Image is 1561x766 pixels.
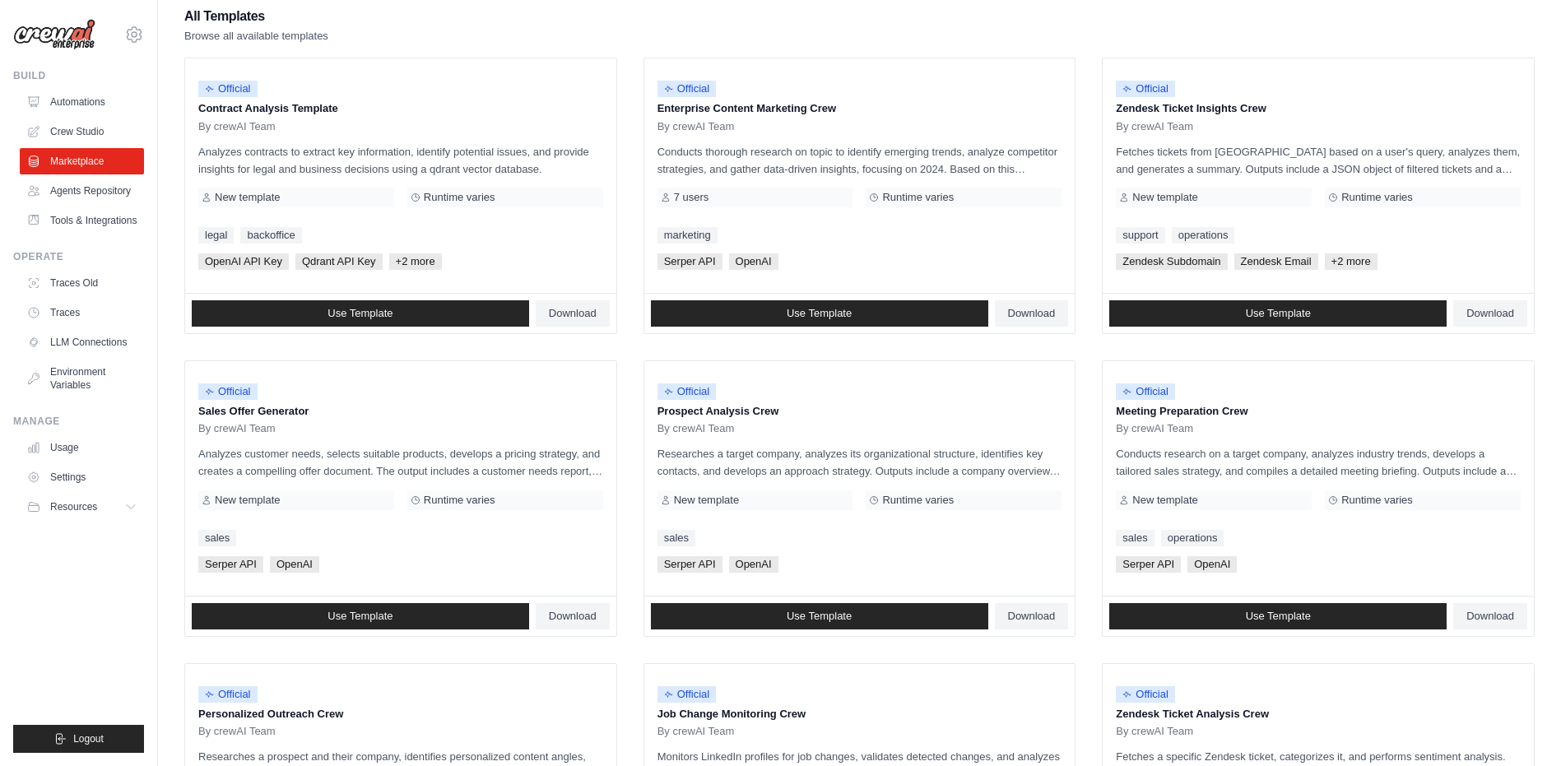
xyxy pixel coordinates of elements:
span: By crewAI Team [657,120,735,133]
span: Logout [73,732,104,745]
img: Logo [13,19,95,50]
span: OpenAI API Key [198,253,289,270]
span: Official [198,383,258,400]
a: Agents Repository [20,178,144,204]
span: By crewAI Team [657,422,735,435]
div: Build [13,69,144,82]
a: Automations [20,89,144,115]
span: Runtime varies [1341,494,1413,507]
button: Resources [20,494,144,520]
a: sales [1116,530,1154,546]
span: By crewAI Team [1116,725,1193,738]
span: Official [657,686,717,703]
span: Download [1466,307,1514,320]
span: OpenAI [1187,556,1237,573]
span: Official [1116,383,1175,400]
span: By crewAI Team [198,725,276,738]
span: Official [1116,686,1175,703]
p: Zendesk Ticket Analysis Crew [1116,706,1521,722]
span: Serper API [1116,556,1181,573]
a: support [1116,227,1164,244]
span: Download [549,610,597,623]
p: Job Change Monitoring Crew [657,706,1062,722]
span: Resources [50,500,97,513]
span: Zendesk Subdomain [1116,253,1227,270]
p: Researches a target company, analyzes its organizational structure, identifies key contacts, and ... [657,445,1062,480]
p: Enterprise Content Marketing Crew [657,100,1062,117]
span: Official [198,686,258,703]
span: New template [215,191,280,204]
span: Use Template [1246,610,1311,623]
a: LLM Connections [20,329,144,355]
a: Download [995,300,1069,327]
a: operations [1172,227,1235,244]
a: marketing [657,227,718,244]
p: Conducts thorough research on topic to identify emerging trends, analyze competitor strategies, a... [657,143,1062,178]
span: Official [657,81,717,97]
p: Analyzes customer needs, selects suitable products, develops a pricing strategy, and creates a co... [198,445,603,480]
a: Use Template [192,300,529,327]
p: Browse all available templates [184,28,328,44]
span: Use Template [328,610,393,623]
a: legal [198,227,234,244]
a: Traces [20,299,144,326]
span: Runtime varies [882,191,954,204]
span: Download [1466,610,1514,623]
span: By crewAI Team [1116,422,1193,435]
span: New template [1132,494,1197,507]
span: Runtime varies [424,494,495,507]
span: Zendesk Email [1234,253,1318,270]
a: Use Template [651,603,988,629]
span: +2 more [1325,253,1377,270]
span: Use Template [1246,307,1311,320]
span: Official [1116,81,1175,97]
a: Marketplace [20,148,144,174]
a: Traces Old [20,270,144,296]
a: Settings [20,464,144,490]
span: Serper API [198,556,263,573]
a: sales [198,530,236,546]
a: Download [1453,603,1527,629]
a: sales [657,530,695,546]
p: Fetches tickets from [GEOGRAPHIC_DATA] based on a user's query, analyzes them, and generates a su... [1116,143,1521,178]
span: OpenAI [270,556,319,573]
span: Official [657,383,717,400]
a: Download [1453,300,1527,327]
div: Operate [13,250,144,263]
a: Use Template [1109,603,1447,629]
span: Serper API [657,253,722,270]
span: Download [1008,307,1056,320]
p: Contract Analysis Template [198,100,603,117]
span: By crewAI Team [1116,120,1193,133]
span: New template [674,494,739,507]
span: New template [1132,191,1197,204]
button: Logout [13,725,144,753]
a: Use Template [651,300,988,327]
span: Use Template [787,610,852,623]
span: Use Template [787,307,852,320]
span: Serper API [657,556,722,573]
p: Meeting Preparation Crew [1116,403,1521,420]
span: 7 users [674,191,709,204]
a: Crew Studio [20,118,144,145]
span: Qdrant API Key [295,253,383,270]
a: Download [536,300,610,327]
span: New template [215,494,280,507]
span: Use Template [328,307,393,320]
a: operations [1161,530,1224,546]
span: By crewAI Team [198,120,276,133]
p: Conducts research on a target company, analyzes industry trends, develops a tailored sales strate... [1116,445,1521,480]
h2: All Templates [184,5,328,28]
span: By crewAI Team [657,725,735,738]
span: OpenAI [729,253,778,270]
span: Download [1008,610,1056,623]
a: backoffice [240,227,301,244]
a: Usage [20,434,144,461]
span: Runtime varies [1341,191,1413,204]
a: Use Template [192,603,529,629]
span: Runtime varies [424,191,495,204]
span: Download [549,307,597,320]
span: By crewAI Team [198,422,276,435]
a: Tools & Integrations [20,207,144,234]
a: Environment Variables [20,359,144,398]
